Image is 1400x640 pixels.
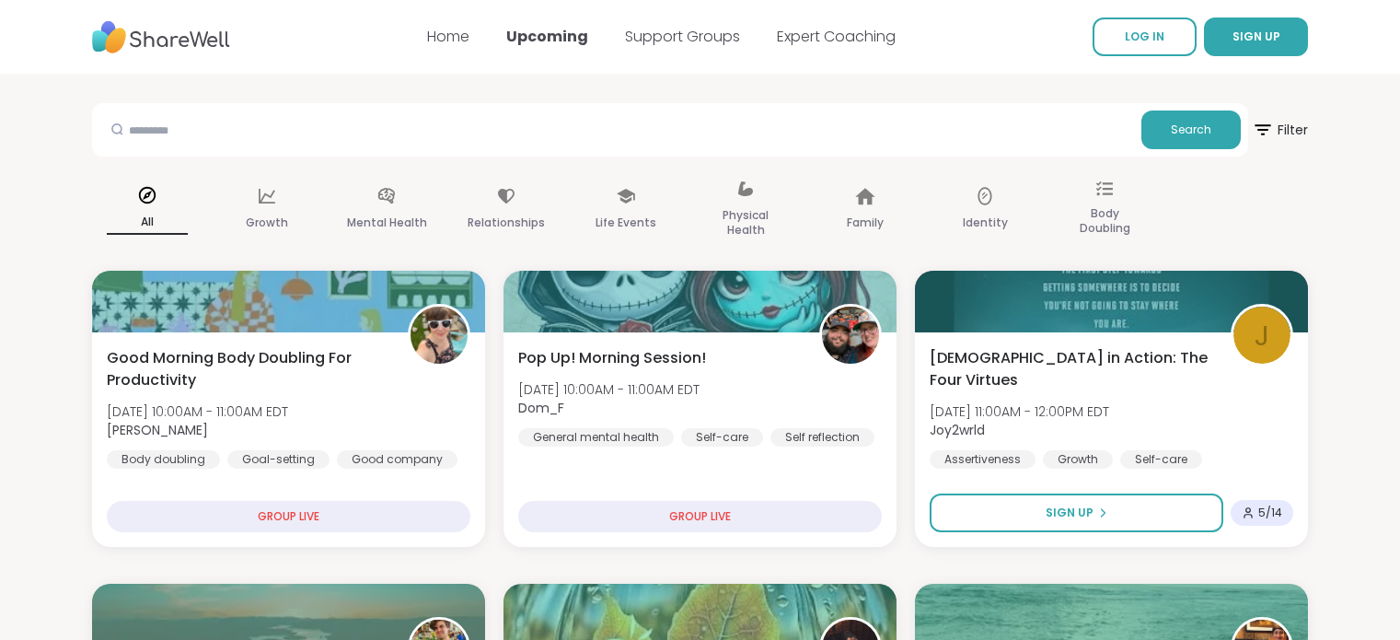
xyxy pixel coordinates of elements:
b: [PERSON_NAME] [107,421,208,439]
p: Body Doubling [1064,203,1145,239]
p: Life Events [596,212,656,234]
span: [DEMOGRAPHIC_DATA] in Action: The Four Virtues [930,347,1210,391]
div: Good company [337,450,457,469]
p: Relationships [468,212,545,234]
div: Self-care [1120,450,1202,469]
div: Self-care [681,428,763,447]
button: Filter [1252,103,1308,157]
span: Good Morning Body Doubling For Productivity [107,347,388,391]
div: Self reflection [770,428,874,447]
span: Search [1171,122,1211,138]
button: SIGN UP [1204,17,1308,56]
a: Home [427,26,469,47]
p: Physical Health [705,204,786,241]
button: Sign Up [930,494,1223,532]
img: ShareWell Nav Logo [92,12,230,63]
div: Growth [1043,450,1113,469]
span: [DATE] 11:00AM - 12:00PM EDT [930,402,1109,421]
img: Adrienne_QueenOfTheDawn [411,307,468,364]
div: General mental health [518,428,674,447]
p: Growth [246,212,288,234]
span: Pop Up! Morning Session! [518,347,706,369]
span: Sign Up [1046,505,1093,521]
div: Goal-setting [227,450,330,469]
div: Assertiveness [930,450,1036,469]
p: Mental Health [347,212,427,234]
p: Family [847,212,884,234]
p: All [107,211,188,235]
div: Body doubling [107,450,220,469]
b: Dom_F [518,399,564,417]
a: Expert Coaching [777,26,896,47]
span: LOG IN [1125,29,1164,44]
b: Joy2wrld [930,421,985,439]
span: SIGN UP [1232,29,1280,44]
button: Search [1141,111,1241,149]
span: Filter [1252,108,1308,152]
span: [DATE] 10:00AM - 11:00AM EDT [518,380,700,399]
p: Identity [963,212,1008,234]
span: 5 / 14 [1258,506,1282,520]
img: Dom_F [822,307,879,364]
a: Support Groups [625,26,740,47]
a: Upcoming [506,26,588,47]
a: LOG IN [1093,17,1197,56]
div: GROUP LIVE [107,501,470,532]
div: GROUP LIVE [518,501,882,532]
span: J [1255,314,1269,357]
span: [DATE] 10:00AM - 11:00AM EDT [107,402,288,421]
